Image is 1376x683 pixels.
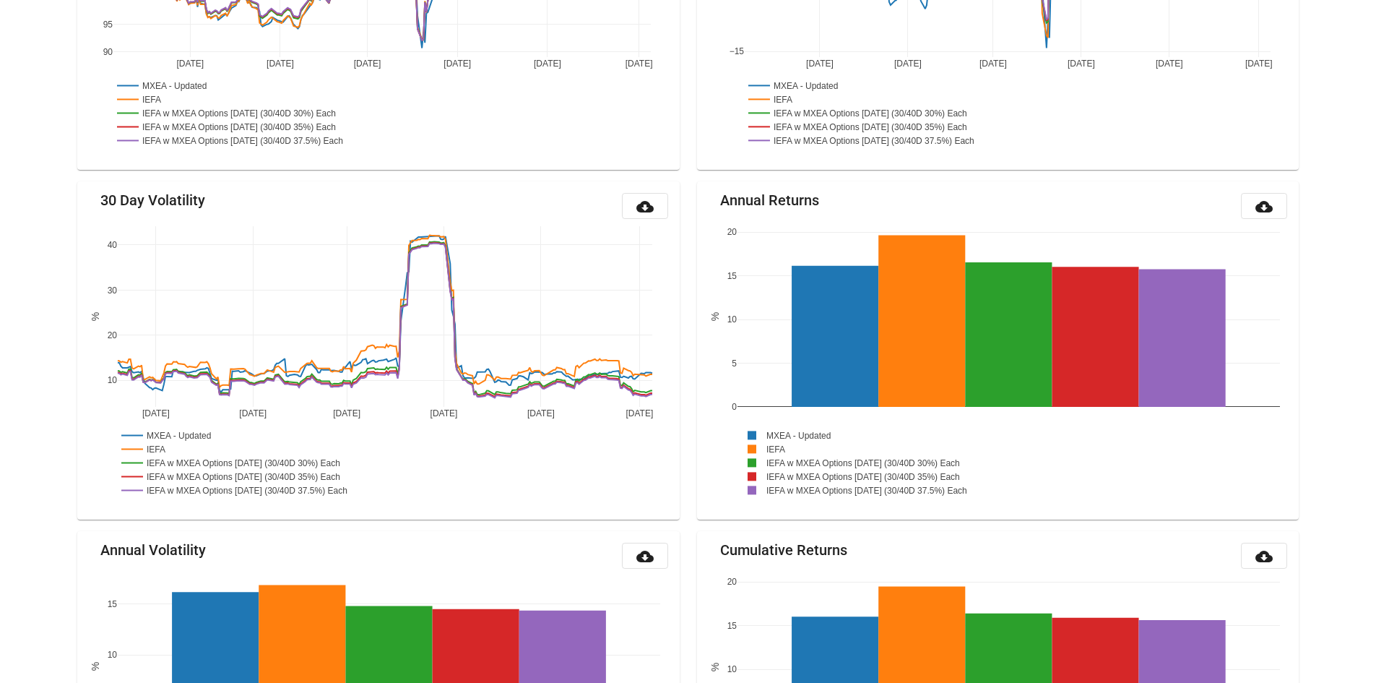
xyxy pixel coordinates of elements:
[100,193,205,207] mat-card-title: 30 Day Volatility
[720,543,847,557] mat-card-title: Cumulative Returns
[1255,198,1273,215] mat-icon: cloud_download
[720,193,819,207] mat-card-title: Annual Returns
[100,543,206,557] mat-card-title: Annual Volatility
[636,198,654,215] mat-icon: cloud_download
[1255,548,1273,565] mat-icon: cloud_download
[636,548,654,565] mat-icon: cloud_download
